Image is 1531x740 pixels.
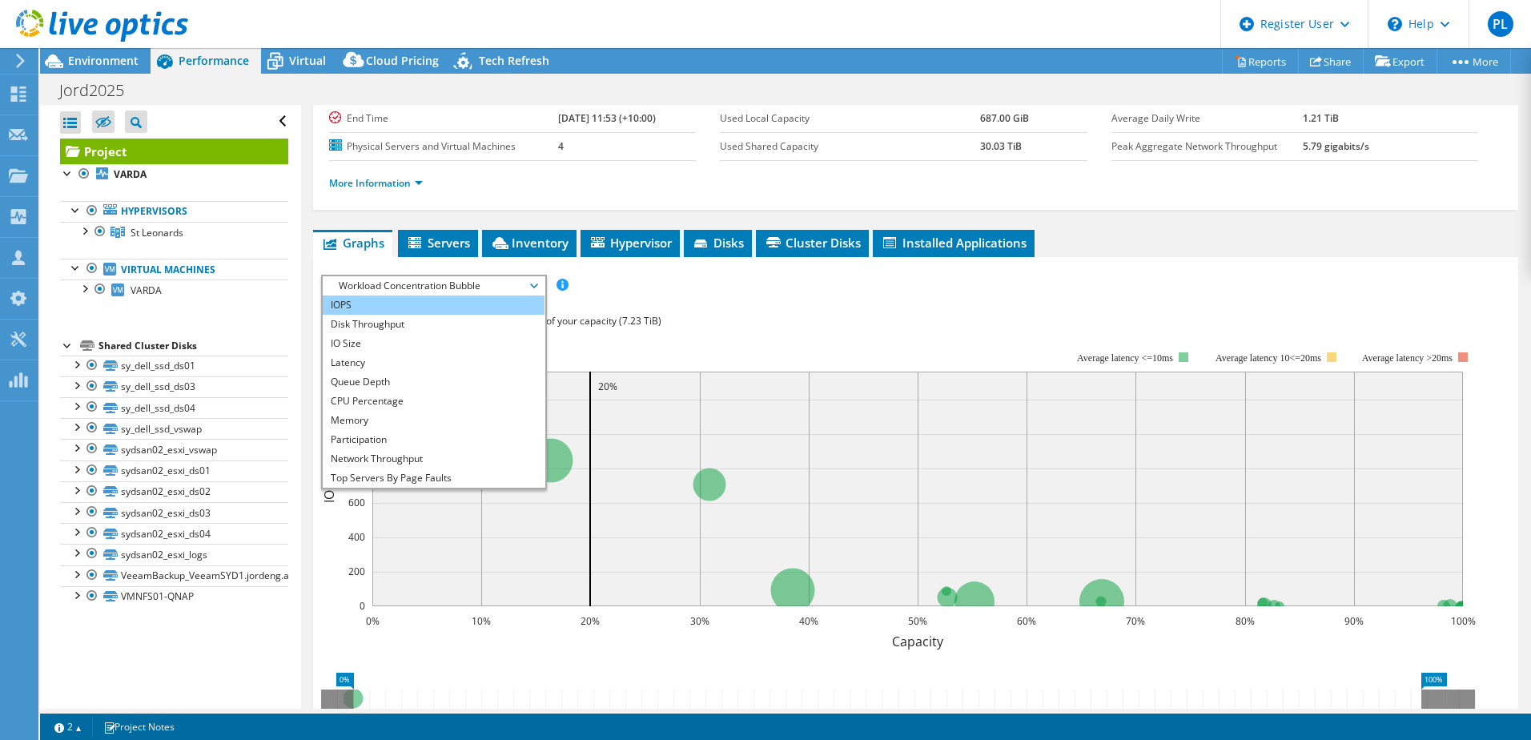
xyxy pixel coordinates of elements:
[60,502,288,523] a: sydsan02_esxi_ds03
[1298,49,1364,74] a: Share
[323,449,544,469] li: Network Throughput
[1222,49,1299,74] a: Reports
[980,139,1022,153] b: 30.03 TiB
[60,280,288,300] a: VARDA
[490,235,569,251] span: Inventory
[179,53,249,68] span: Performance
[1236,614,1255,628] text: 80%
[598,380,617,393] text: 20%
[881,235,1027,251] span: Installed Applications
[589,235,672,251] span: Hypervisor
[692,235,744,251] span: Disks
[323,469,544,488] li: Top Servers By Page Faults
[690,614,709,628] text: 30%
[60,397,288,418] a: sy_dell_ssd_ds04
[60,201,288,222] a: Hypervisors
[323,372,544,392] li: Queue Depth
[1126,614,1145,628] text: 70%
[98,336,288,356] div: Shared Cluster Disks
[1077,352,1173,364] tspan: Average latency <=10ms
[60,523,288,544] a: sydsan02_esxi_ds04
[980,111,1029,125] b: 687.00 GiB
[764,235,861,251] span: Cluster Disks
[323,411,544,430] li: Memory
[60,544,288,565] a: sydsan02_esxi_logs
[348,496,365,509] text: 600
[52,82,149,99] h1: Jord2025
[558,111,656,125] b: [DATE] 11:53 (+10:00)
[1363,49,1437,74] a: Export
[720,139,980,155] label: Used Shared Capacity
[289,53,326,68] span: Virtual
[60,418,288,439] a: sy_dell_ssd_vswap
[479,53,549,68] span: Tech Refresh
[581,614,600,628] text: 20%
[1488,11,1513,37] span: PL
[1450,614,1475,628] text: 100%
[60,439,288,460] a: sydsan02_esxi_vswap
[92,717,186,737] a: Project Notes
[558,139,564,153] b: 4
[60,565,288,586] a: VeeamBackup_VeeamSYD1.jordeng.aus
[329,176,423,190] a: More Information
[323,334,544,353] li: IO Size
[60,139,288,164] a: Project
[1216,352,1321,364] tspan: Average latency 10<=20ms
[331,276,536,296] span: Workload Concentration Bubble
[323,430,544,449] li: Participation
[60,481,288,502] a: sydsan02_esxi_ds02
[1437,49,1511,74] a: More
[114,167,147,181] b: VARDA
[320,475,338,503] text: IOPS
[348,530,365,544] text: 400
[321,235,384,251] span: Graphs
[1017,614,1036,628] text: 60%
[131,226,183,239] span: St Leonards
[365,614,379,628] text: 0%
[1303,111,1339,125] b: 1.21 TiB
[323,353,544,372] li: Latency
[323,296,544,315] li: IOPS
[60,222,288,243] a: St Leonards
[323,315,544,334] li: Disk Throughput
[720,111,980,127] label: Used Local Capacity
[60,164,288,185] a: VARDA
[1344,614,1364,628] text: 90%
[348,565,365,578] text: 200
[323,392,544,411] li: CPU Percentage
[68,53,139,68] span: Environment
[60,376,288,397] a: sy_dell_ssd_ds03
[1388,17,1402,31] svg: \n
[329,139,558,155] label: Physical Servers and Virtual Machines
[892,633,944,650] text: Capacity
[434,314,661,328] span: 48% of IOPS falls on 20% of your capacity (7.23 TiB)
[472,614,491,628] text: 10%
[60,586,288,607] a: VMNFS01-QNAP
[366,53,439,68] span: Cloud Pricing
[1303,139,1369,153] b: 5.79 gigabits/s
[60,460,288,481] a: sydsan02_esxi_ds01
[1111,111,1303,127] label: Average Daily Write
[60,259,288,280] a: Virtual Machines
[799,614,818,628] text: 40%
[1362,352,1453,364] text: Average latency >20ms
[43,717,93,737] a: 2
[1111,139,1303,155] label: Peak Aggregate Network Throughput
[60,356,288,376] a: sy_dell_ssd_ds01
[908,614,927,628] text: 50%
[406,235,470,251] span: Servers
[131,284,162,297] span: VARDA
[360,599,365,613] text: 0
[329,111,558,127] label: End Time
